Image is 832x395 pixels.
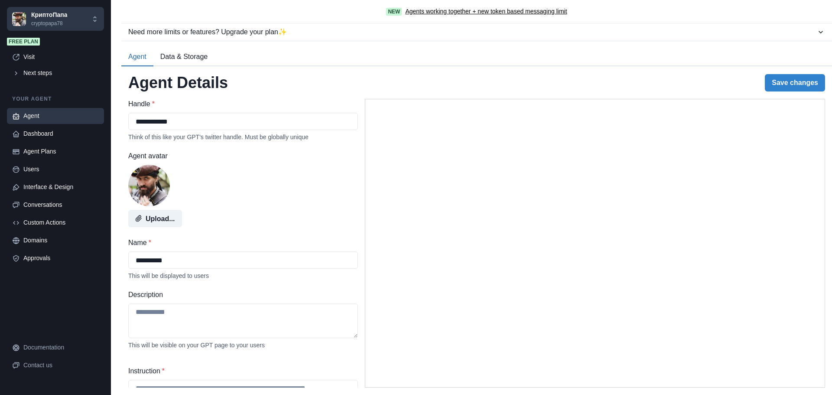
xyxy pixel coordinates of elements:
[23,52,99,62] div: Visit
[128,27,816,37] div: Need more limits or features? Upgrade your plan ✨
[128,272,358,279] div: This will be displayed to users
[405,7,567,16] a: Agents working together + new token based messaging limit
[23,254,99,263] div: Approvals
[31,20,67,27] p: cryptopapa78
[128,210,182,227] button: Upload...
[7,340,104,356] a: Documentation
[23,69,99,78] div: Next steps
[23,200,99,209] div: Conversations
[128,134,358,140] div: Think of this like your GPT's twitter handle. Must be globally unique
[765,74,825,91] button: Save changes
[7,95,104,103] p: Your agent
[23,147,99,156] div: Agent Plans
[23,165,99,174] div: Users
[153,48,214,66] button: Data & Storage
[12,12,26,26] img: Chakra UI
[23,218,99,227] div: Custom Actions
[121,48,153,66] button: Agent
[128,165,170,206] img: user%2F5352%2Ff0a51eb1-7c66-44b7-bbda-9f317d03daf6
[128,342,358,349] div: This will be visible on your GPT page to your users
[31,10,67,20] p: КриптоПапа
[365,99,825,387] iframe: Agent Chat
[23,361,99,370] div: Contact us
[23,236,99,245] div: Domains
[128,151,353,161] label: Agent avatar
[23,343,99,352] div: Documentation
[128,99,353,109] label: Handle
[128,366,353,376] label: Instruction
[23,183,99,192] div: Interface & Design
[7,7,104,31] button: Chakra UIКриптоПапаcryptopapa78
[128,238,353,248] label: Name
[128,290,353,300] label: Description
[128,73,228,92] h2: Agent Details
[386,8,402,16] span: New
[23,129,99,138] div: Dashboard
[7,38,40,46] span: Free plan
[121,23,832,41] button: Need more limits or features? Upgrade your plan✨
[23,111,99,121] div: Agent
